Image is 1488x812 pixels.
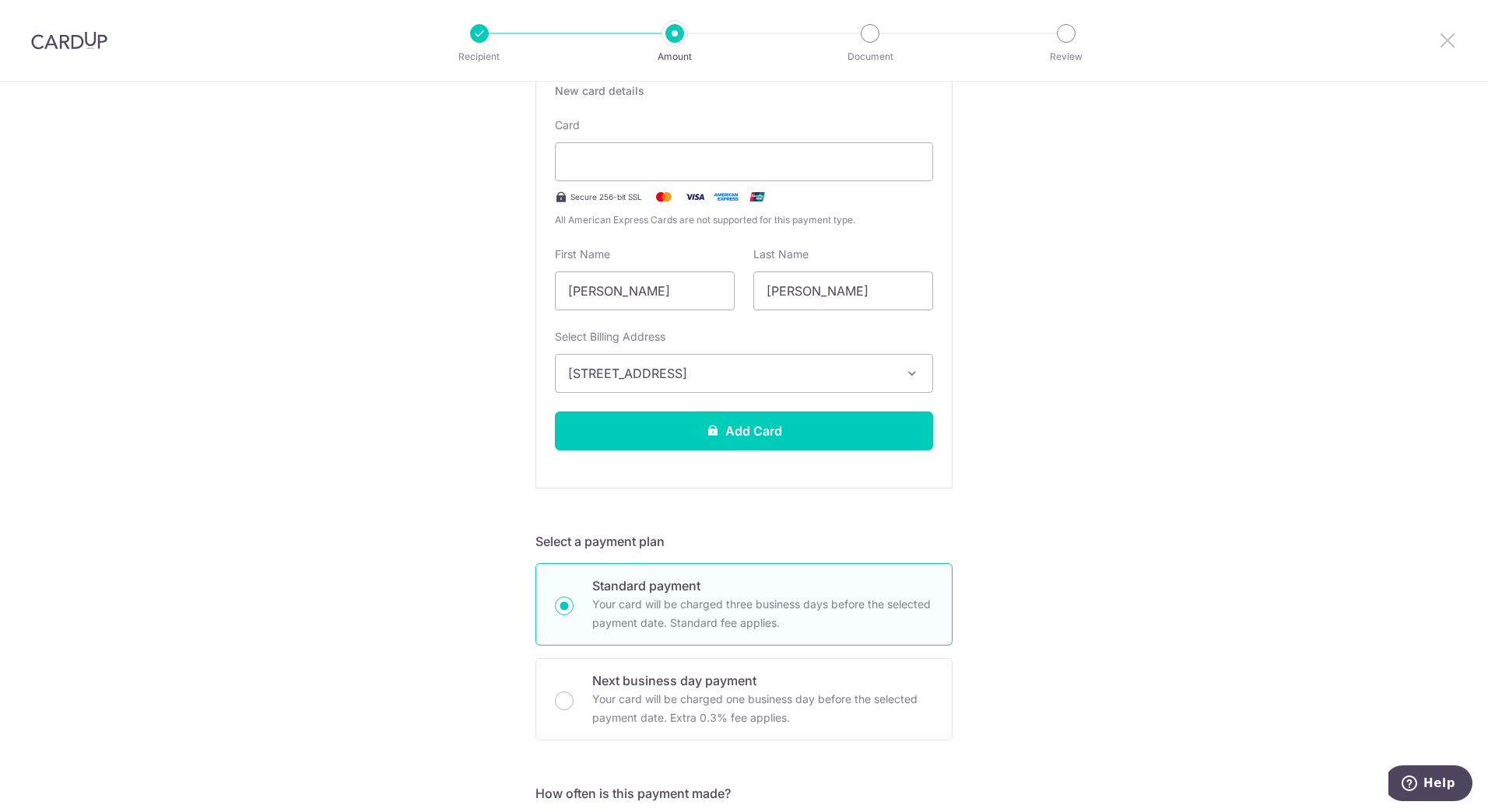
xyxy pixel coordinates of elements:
iframe: Secure card payment input frame [568,152,920,171]
p: Your card will be charged one business day before the selected payment date. Extra 0.3% fee applies. [592,690,933,727]
p: Recipient [422,49,537,65]
input: Cardholder First Name [555,271,735,310]
p: Next business day payment [592,671,933,690]
span: Secure 256-bit SSL [570,191,642,203]
img: .alt.amex [711,187,742,206]
div: New card details [555,83,933,99]
label: Card [555,117,580,133]
p: Review [1009,49,1124,65]
iframe: Opens a widget where you can find more information [1388,765,1472,804]
img: CardUp [31,31,107,50]
button: [STREET_ADDRESS] [555,354,933,393]
span: [STREET_ADDRESS] [568,364,892,383]
p: Document [812,49,928,65]
img: Visa [679,187,711,206]
label: Select Billing Address [555,329,665,345]
span: All American Express Cards are not supported for this payment type. [555,212,933,228]
img: .alt.unionpay [742,187,773,206]
label: First Name [555,247,610,262]
label: Last Name [753,247,809,262]
p: Amount [617,49,732,65]
img: Mastercard [648,187,679,206]
h5: How often is this payment made? [535,784,953,803]
button: Add Card [555,411,933,450]
p: Standard payment [592,576,933,595]
h5: Select a payment plan [535,532,953,551]
input: Cardholder Last Name [753,271,933,310]
p: Your card will be charged three business days before the selected payment date. Standard fee appl... [592,595,933,632]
